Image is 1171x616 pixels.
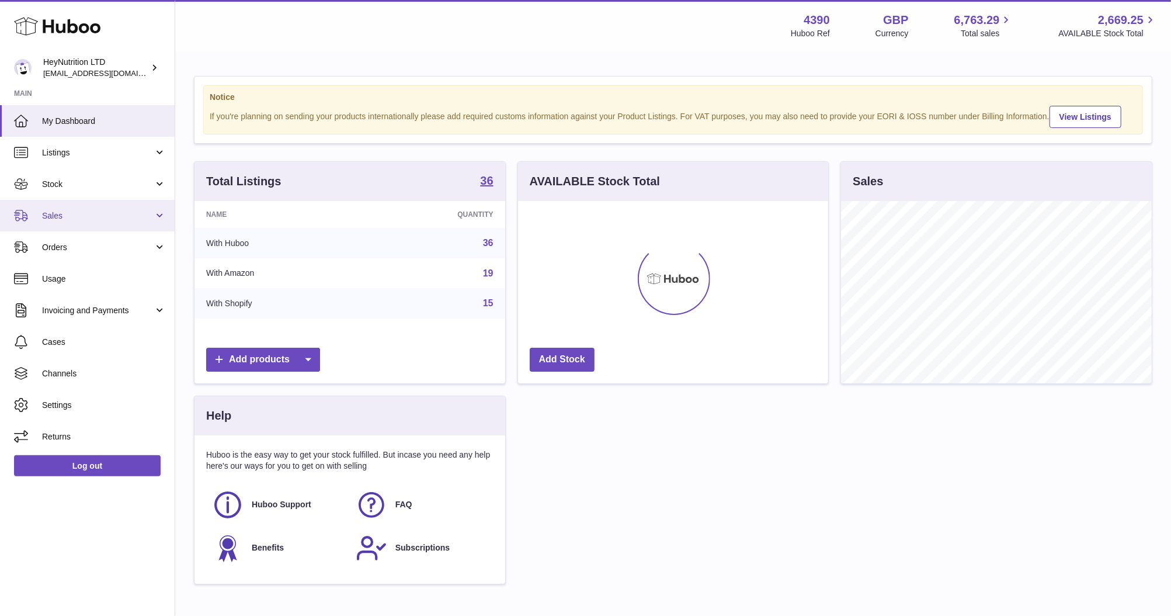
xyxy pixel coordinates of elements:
span: FAQ [395,499,412,510]
div: If you're planning on sending your products internationally please add required customs informati... [210,104,1137,128]
h3: Sales [853,174,883,189]
div: HeyNutrition LTD [43,57,148,79]
a: 15 [483,298,494,308]
a: FAQ [356,489,488,521]
img: info@heynutrition.com [14,59,32,77]
span: My Dashboard [42,116,166,127]
a: 19 [483,268,494,278]
strong: Notice [210,92,1137,103]
span: Invoicing and Payments [42,305,154,316]
a: Log out [14,455,161,476]
span: Stock [42,179,154,190]
span: Huboo Support [252,499,311,510]
td: With Huboo [194,228,364,258]
span: Returns [42,431,166,442]
a: Benefits [212,532,344,564]
a: Add Stock [530,348,595,372]
p: Huboo is the easy way to get your stock fulfilled. But incase you need any help here's our ways f... [206,449,494,472]
span: Benefits [252,542,284,553]
strong: 36 [480,175,493,186]
span: [EMAIL_ADDRESS][DOMAIN_NAME] [43,68,172,78]
strong: GBP [883,12,908,28]
span: Orders [42,242,154,253]
h3: AVAILABLE Stock Total [530,174,660,189]
h3: Help [206,408,231,424]
span: 2,669.25 [1098,12,1144,28]
span: Listings [42,147,154,158]
a: 36 [483,238,494,248]
th: Name [194,201,364,228]
span: Settings [42,400,166,411]
a: 2,669.25 AVAILABLE Stock Total [1058,12,1157,39]
span: Cases [42,337,166,348]
a: 6,763.29 Total sales [954,12,1013,39]
a: Huboo Support [212,489,344,521]
strong: 4390 [804,12,830,28]
h3: Total Listings [206,174,282,189]
th: Quantity [364,201,505,228]
span: AVAILABLE Stock Total [1058,28,1157,39]
div: Currency [875,28,909,39]
td: With Amazon [194,258,364,289]
div: Huboo Ref [791,28,830,39]
a: Add products [206,348,320,372]
a: 36 [480,175,493,189]
span: Sales [42,210,154,222]
span: Subscriptions [395,542,450,553]
span: Usage [42,274,166,285]
span: Total sales [961,28,1013,39]
td: With Shopify [194,288,364,319]
span: Channels [42,368,166,379]
a: View Listings [1050,106,1121,128]
span: 6,763.29 [954,12,1000,28]
a: Subscriptions [356,532,488,564]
